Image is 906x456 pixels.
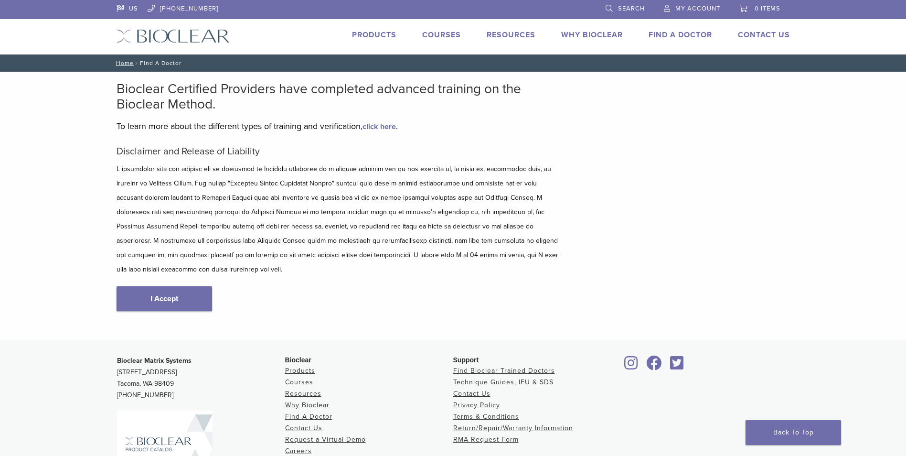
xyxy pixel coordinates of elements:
a: Find Bioclear Trained Doctors [453,367,555,375]
a: Terms & Conditions [453,413,519,421]
a: Technique Guides, IFU & SDS [453,378,554,386]
a: Privacy Policy [453,401,500,409]
a: Resources [487,30,535,40]
a: Return/Repair/Warranty Information [453,424,573,432]
h5: Disclaimer and Release of Liability [117,146,561,157]
img: Bioclear [117,29,230,43]
p: [STREET_ADDRESS] Tacoma, WA 98409 [PHONE_NUMBER] [117,355,285,401]
a: Why Bioclear [285,401,330,409]
p: To learn more about the different types of training and verification, . [117,119,561,133]
a: Products [352,30,396,40]
span: 0 items [755,5,780,12]
span: Support [453,356,479,364]
p: L ipsumdolor sita con adipisc eli se doeiusmod te Incididu utlaboree do m aliquae adminim ven qu ... [117,162,561,277]
a: I Accept [117,286,212,311]
a: Products [285,367,315,375]
a: Home [113,60,134,66]
a: Find A Doctor [285,413,332,421]
a: Contact Us [453,390,490,398]
a: Bioclear [667,361,687,371]
a: click here [362,122,396,131]
nav: Find A Doctor [109,54,797,72]
a: Find A Doctor [649,30,712,40]
span: Search [618,5,645,12]
a: Courses [422,30,461,40]
a: Bioclear [643,361,665,371]
a: Bioclear [621,361,641,371]
a: Back To Top [746,420,841,445]
a: Courses [285,378,313,386]
a: Why Bioclear [561,30,623,40]
a: Resources [285,390,321,398]
strong: Bioclear Matrix Systems [117,357,192,365]
a: Contact Us [285,424,322,432]
a: Contact Us [738,30,790,40]
a: Request a Virtual Demo [285,435,366,444]
h2: Bioclear Certified Providers have completed advanced training on the Bioclear Method. [117,81,561,112]
span: Bioclear [285,356,311,364]
a: RMA Request Form [453,435,519,444]
span: / [134,61,140,65]
a: Careers [285,447,312,455]
span: My Account [675,5,720,12]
